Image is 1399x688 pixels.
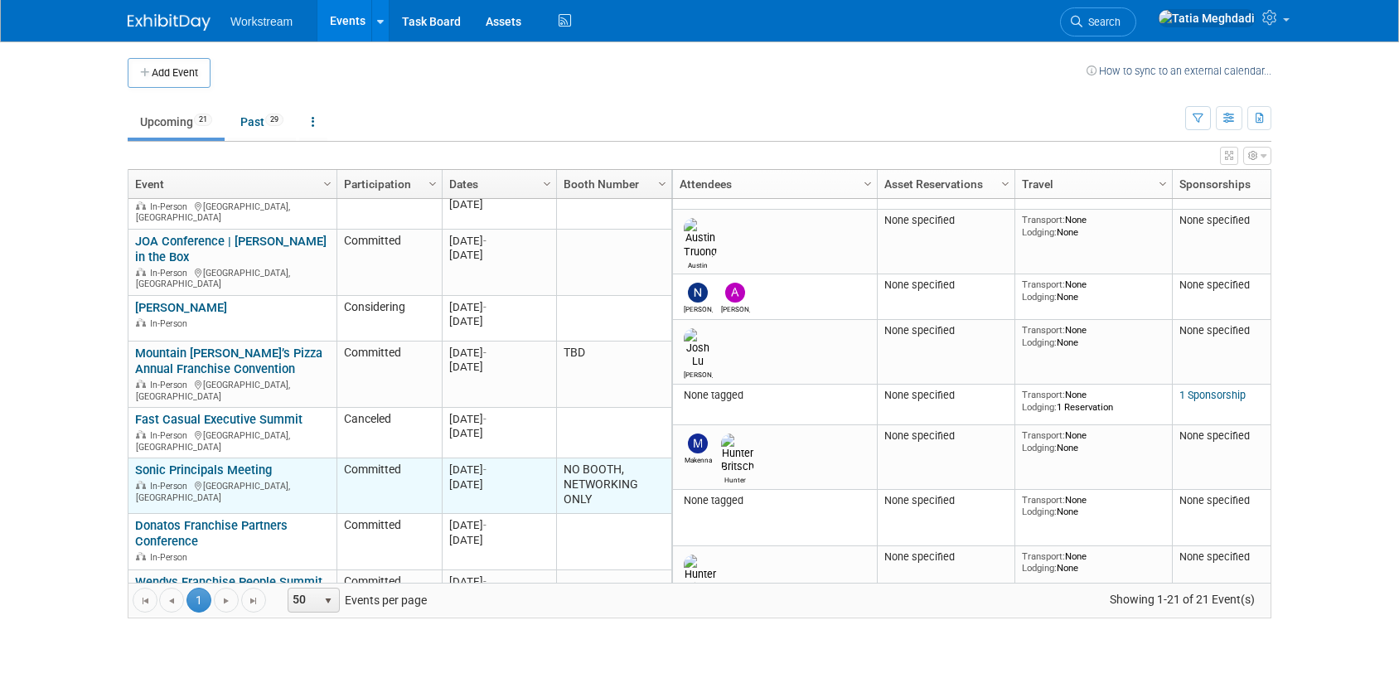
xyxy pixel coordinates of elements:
[1095,588,1271,611] span: Showing 1-21 of 21 Event(s)
[721,434,754,473] img: Hunter Britsch
[449,197,549,211] div: [DATE]
[1022,429,1166,453] div: None None
[859,170,878,195] a: Column Settings
[449,574,549,589] div: [DATE]
[1155,170,1173,195] a: Column Settings
[1179,550,1250,563] span: None specified
[135,412,303,427] a: Fast Casual Executive Summit
[1022,550,1166,574] div: None None
[135,300,227,315] a: [PERSON_NAME]
[654,170,672,195] a: Column Settings
[688,283,708,303] img: Nick Walters
[997,170,1015,195] a: Column Settings
[861,177,874,191] span: Column Settings
[336,514,442,570] td: Committed
[321,177,334,191] span: Column Settings
[150,318,192,329] span: In-Person
[684,453,713,464] div: Makenna Clark
[128,58,211,88] button: Add Event
[150,201,192,212] span: In-Person
[194,114,212,126] span: 21
[483,519,487,531] span: -
[1022,337,1057,348] span: Lodging:
[1022,324,1065,336] span: Transport:
[150,380,192,390] span: In-Person
[136,481,146,489] img: In-Person Event
[265,114,283,126] span: 29
[999,177,1012,191] span: Column Settings
[688,434,708,453] img: Makenna Clark
[1158,9,1256,27] img: Tatia Meghdadi
[1022,506,1057,517] span: Lodging:
[1179,279,1250,291] span: None specified
[336,408,442,458] td: Canceled
[684,328,713,368] img: Josh Lu
[135,518,288,549] a: Donatos Franchise Partners Conference
[1087,65,1271,77] a: How to sync to an external calendar...
[336,570,442,621] td: Committed
[884,429,955,442] span: None specified
[128,14,211,31] img: ExhibitDay
[449,412,549,426] div: [DATE]
[150,552,192,563] span: In-Person
[1022,279,1166,303] div: None None
[884,324,955,337] span: None specified
[135,463,272,477] a: Sonic Principals Meeting
[1156,177,1169,191] span: Column Settings
[1022,291,1057,303] span: Lodging:
[725,283,745,303] img: Andrew Walters
[1179,429,1250,442] span: None specified
[150,430,192,441] span: In-Person
[136,201,146,210] img: In-Person Event
[1060,7,1136,36] a: Search
[684,218,717,258] img: Austin Truong
[1179,494,1250,506] span: None specified
[684,555,717,594] img: Hunter Britsch
[336,178,442,229] td: Considering
[228,106,296,138] a: Past29
[1022,279,1065,290] span: Transport:
[136,318,146,327] img: In-Person Event
[1022,550,1065,562] span: Transport:
[136,552,146,560] img: In-Person Event
[1022,170,1161,198] a: Travel
[135,265,329,290] div: [GEOGRAPHIC_DATA], [GEOGRAPHIC_DATA]
[1022,494,1166,518] div: None None
[150,481,192,492] span: In-Person
[336,296,442,342] td: Considering
[135,199,329,224] div: [GEOGRAPHIC_DATA], [GEOGRAPHIC_DATA]
[449,533,549,547] div: [DATE]
[449,477,549,492] div: [DATE]
[230,15,293,28] span: Workstream
[426,177,439,191] span: Column Settings
[680,494,871,507] div: None tagged
[884,279,955,291] span: None specified
[684,259,713,269] div: Austin Truong
[288,589,317,612] span: 50
[136,380,146,388] img: In-Person Event
[159,588,184,613] a: Go to the previous page
[135,234,327,264] a: JOA Conference | [PERSON_NAME] in the Box
[556,458,671,514] td: NO BOOTH, NETWORKING ONLY
[135,478,329,503] div: [GEOGRAPHIC_DATA], [GEOGRAPHIC_DATA]
[133,588,157,613] a: Go to the first page
[564,170,661,198] a: Booth Number
[449,170,545,198] a: Dates
[1179,214,1250,226] span: None specified
[483,346,487,359] span: -
[449,300,549,314] div: [DATE]
[322,594,335,608] span: select
[1022,562,1057,574] span: Lodging:
[449,360,549,374] div: [DATE]
[1022,442,1057,453] span: Lodging:
[128,106,225,138] a: Upcoming21
[483,575,487,588] span: -
[884,550,955,563] span: None specified
[214,588,239,613] a: Go to the next page
[241,588,266,613] a: Go to the last page
[336,230,442,296] td: Committed
[1022,226,1057,238] span: Lodging:
[1179,389,1246,401] a: 1 Sponsorship
[884,170,1004,198] a: Asset Reservations
[186,588,211,613] span: 1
